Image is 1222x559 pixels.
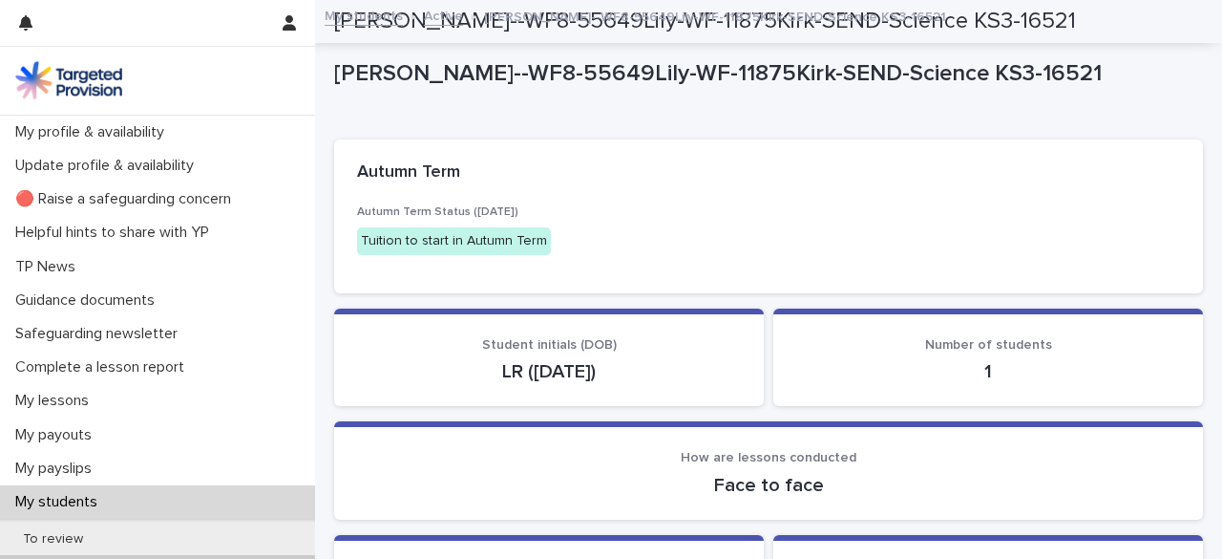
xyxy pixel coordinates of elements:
[357,360,741,383] p: LR ([DATE])
[8,291,170,310] p: Guidance documents
[8,358,200,376] p: Complete a lesson report
[484,5,946,26] p: [PERSON_NAME]--WF8-55649Lily-WF-11875Kirk-SEND-Science KS3-16521
[8,392,104,410] p: My lessons
[8,426,107,444] p: My payouts
[8,460,107,478] p: My payslips
[681,451,856,464] span: How are lessons conducted
[357,227,551,255] div: Tuition to start in Autumn Term
[8,325,193,343] p: Safeguarding newsletter
[796,360,1180,383] p: 1
[8,258,91,276] p: TP News
[925,338,1052,352] span: Number of students
[8,190,246,208] p: 🔴 Raise a safeguarding concern
[8,224,224,242] p: Helpful hints to share with YP
[424,4,463,26] a: Active
[15,61,122,99] img: M5nRWzHhSzIhMunXDL62
[334,60,1195,88] p: [PERSON_NAME]--WF8-55649Lily-WF-11875Kirk-SEND-Science KS3-16521
[482,338,617,352] span: Student initials (DOB)
[8,531,98,548] p: To review
[8,493,113,511] p: My students
[8,123,179,141] p: My profile & availability
[357,162,460,183] h2: Autumn Term
[8,157,209,175] p: Update profile & availability
[357,206,518,218] span: Autumn Term Status ([DATE])
[325,4,403,26] a: My students
[357,474,1180,497] p: Face to face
